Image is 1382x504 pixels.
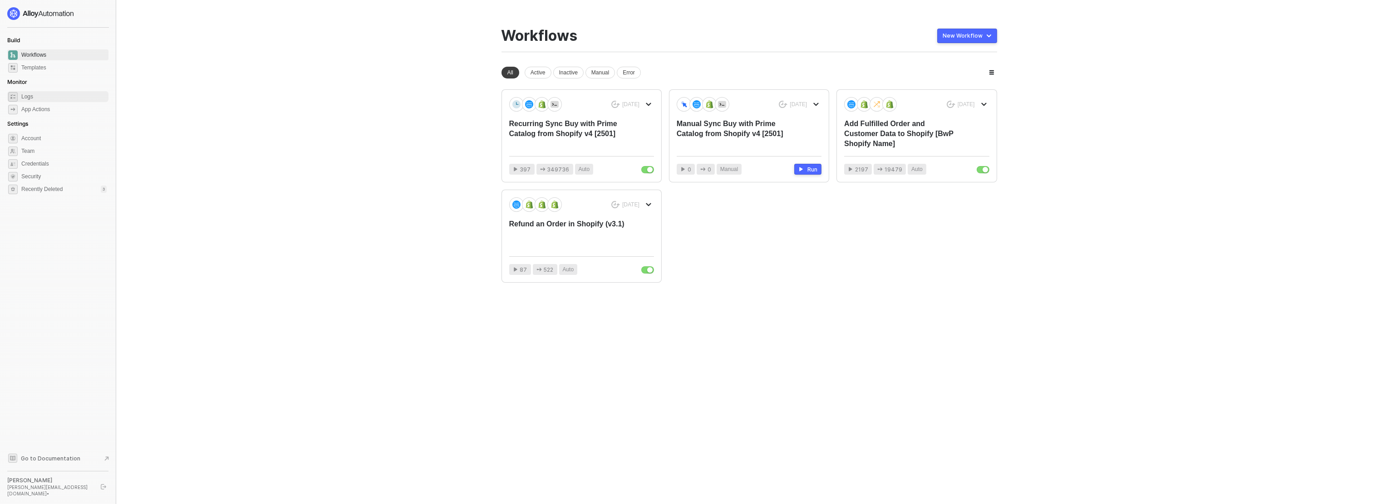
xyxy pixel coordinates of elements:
[21,146,107,157] span: Team
[21,158,107,169] span: Credentials
[509,119,625,149] div: Recurring Sync Buy with Prime Catalog from Shopify v4 [2501]
[21,171,107,182] span: Security
[705,100,713,108] img: icon
[8,92,18,102] span: icon-logs
[101,186,107,193] div: 3
[700,166,706,172] span: icon-app-actions
[8,50,18,60] span: dashboard
[622,101,639,108] div: [DATE]
[877,166,883,172] span: icon-app-actions
[794,164,821,175] button: Run
[538,100,546,108] img: icon
[611,201,620,209] span: icon-success-page
[688,165,691,174] span: 0
[779,101,787,108] span: icon-success-page
[790,101,807,108] div: [DATE]
[844,119,960,149] div: Add Fulfilled Order and Customer Data to Shopify [BwP Shopify Name]
[885,165,902,174] span: 19479
[813,102,819,107] span: icon-arrow-down
[981,102,987,107] span: icon-arrow-down
[525,201,533,209] img: icon
[540,166,546,172] span: icon-app-actions
[579,165,590,174] span: Auto
[101,484,106,489] span: logout
[21,62,107,73] span: Templates
[958,101,975,108] div: [DATE]
[502,67,519,78] div: All
[525,67,551,78] div: Active
[7,37,20,44] span: Build
[911,165,923,174] span: Auto
[551,100,559,108] img: icon
[708,165,711,174] span: 0
[21,186,63,193] span: Recently Deleted
[646,102,651,107] span: icon-arrow-down
[538,201,546,209] img: icon
[622,201,639,209] div: [DATE]
[512,100,521,108] img: icon
[693,100,701,108] img: icon
[7,477,93,484] div: [PERSON_NAME]
[807,166,817,173] div: Run
[860,100,868,108] img: icon
[7,78,27,85] span: Monitor
[8,159,18,169] span: credentials
[885,100,894,108] img: icon
[680,100,688,108] img: icon
[536,267,542,272] span: icon-app-actions
[847,100,856,108] img: icon
[553,67,584,78] div: Inactive
[718,100,726,108] img: icon
[8,454,17,463] span: documentation
[544,265,554,274] span: 522
[102,454,111,463] span: document-arrow
[21,106,50,113] div: App Actions
[677,119,792,149] div: Manual Sync Buy with Prime Catalog from Shopify v4 [2501]
[585,67,615,78] div: Manual
[7,7,108,20] a: logo
[512,201,521,209] img: icon
[547,165,570,174] span: 349736
[7,7,74,20] img: logo
[8,172,18,181] span: security
[21,49,107,60] span: Workflows
[720,165,738,174] span: Manual
[8,185,18,194] span: settings
[8,63,18,73] span: marketplace
[8,134,18,143] span: settings
[8,147,18,156] span: team
[873,100,881,108] img: icon
[21,455,80,462] span: Go to Documentation
[7,453,109,464] a: Knowledge Base
[551,201,559,209] img: icon
[8,105,18,114] span: icon-app-actions
[520,165,531,174] span: 397
[646,202,651,207] span: icon-arrow-down
[855,165,868,174] span: 2197
[7,484,93,497] div: [PERSON_NAME][EMAIL_ADDRESS][DOMAIN_NAME] •
[525,100,533,108] img: icon
[611,101,620,108] span: icon-success-page
[520,265,527,274] span: 87
[21,91,107,102] span: Logs
[943,32,983,39] div: New Workflow
[502,27,578,44] div: Workflows
[617,67,641,78] div: Error
[7,120,28,127] span: Settings
[21,133,107,144] span: Account
[947,101,955,108] span: icon-success-page
[509,219,625,249] div: Refund an Order in Shopify (v3.1)
[937,29,997,43] button: New Workflow
[563,265,574,274] span: Auto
